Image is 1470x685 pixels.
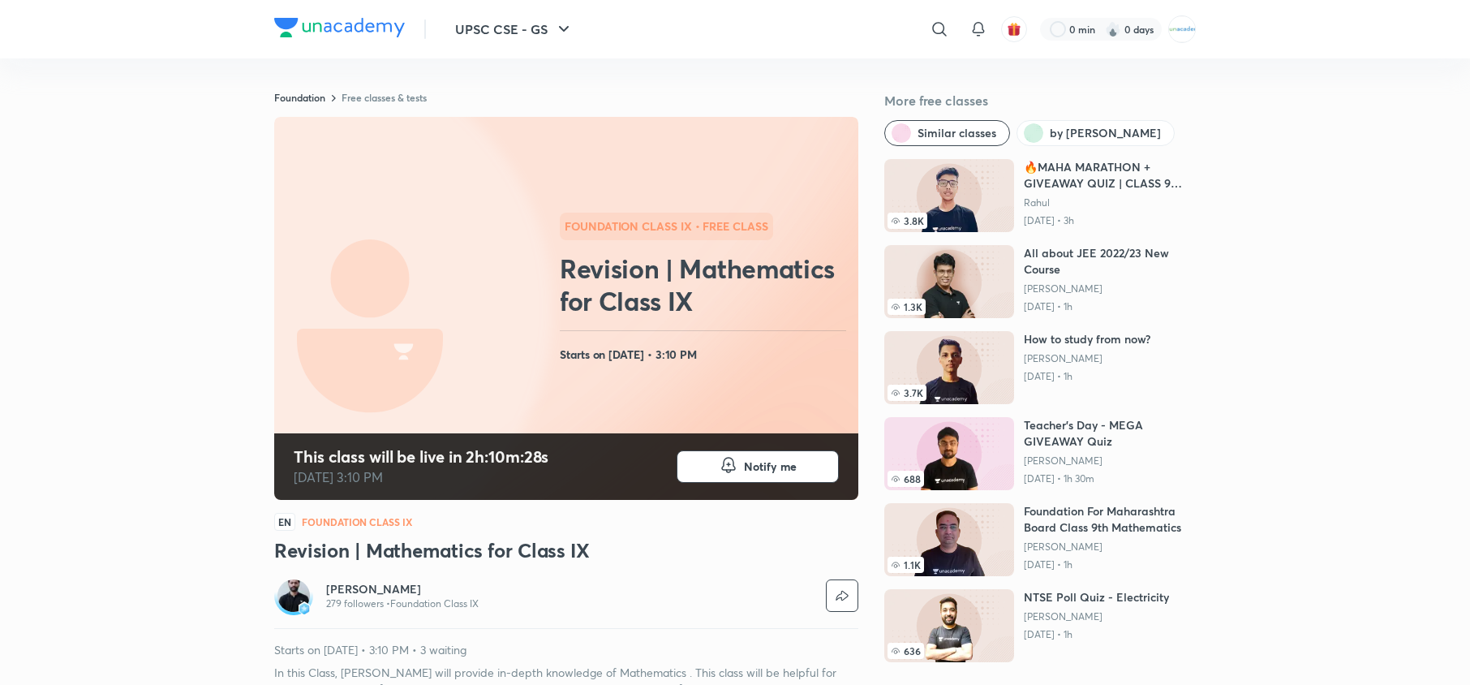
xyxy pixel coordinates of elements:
a: [PERSON_NAME] [1024,610,1169,623]
span: 3.8K [888,213,927,229]
img: avatar [1007,22,1021,37]
a: Avatarbadge [274,576,313,615]
span: 1.3K [888,299,926,315]
a: [PERSON_NAME] [1024,455,1196,467]
p: [DATE] • 3h [1024,214,1196,227]
h4: Starts on [DATE] • 3:10 PM [560,344,852,365]
h2: Revision | Mathematics for Class IX [560,252,852,317]
a: [PERSON_NAME] [1024,282,1196,295]
img: Avatar [277,579,310,612]
img: badge [299,603,310,614]
img: MOHAMMED SHOAIB [1168,15,1196,43]
button: UPSC CSE - GS [445,13,583,45]
h6: How to study from now? [1024,331,1150,347]
a: [PERSON_NAME] [1024,352,1150,365]
h6: 🔥MAHA MARATHON + GIVEAWAY QUIZ | CLASS 9 MATHS IN ONE SHOT | JOIN US [1024,159,1196,192]
p: 279 followers • Foundation Class IX [326,597,479,610]
button: by Kundan Singh [1017,120,1175,146]
h6: Foundation For Maharashtra Board Class 9th Mathematics [1024,503,1196,536]
span: 1.1K [888,557,924,573]
h4: This class will be live in 2h:10m:28s [294,446,548,467]
span: EN [274,513,295,531]
img: Company Logo [274,18,405,37]
img: streak [1105,21,1121,37]
h5: More free classes [884,91,1196,110]
h4: Foundation Class IX [302,517,412,527]
p: [DATE] 3:10 PM [294,467,548,487]
span: 3.7K [888,385,926,401]
a: [PERSON_NAME] [1024,541,1196,554]
h3: Revision | Mathematics for Class IX [274,537,858,563]
span: Notify me [744,459,797,475]
span: by Kundan Singh [1050,125,1161,141]
span: 688 [888,471,924,487]
button: avatar [1001,16,1027,42]
a: Foundation [274,91,325,104]
h6: All about JEE 2022/23 New Course [1024,245,1196,278]
h6: Teacher's Day - MEGA GIVEAWAY Quiz [1024,417,1196,450]
p: [DATE] • 1h [1024,370,1150,383]
p: [DATE] • 1h [1024,300,1196,313]
p: [DATE] • 1h 30m [1024,472,1196,485]
a: Company Logo [274,18,405,41]
a: Free classes & tests [342,91,427,104]
a: [PERSON_NAME] [326,581,479,597]
button: Notify me [677,450,839,483]
p: [DATE] • 1h [1024,558,1196,571]
button: Similar classes [884,120,1010,146]
span: Similar classes [918,125,996,141]
p: [DATE] • 1h [1024,628,1169,641]
a: Rahul [1024,196,1196,209]
p: Starts on [DATE] • 3:10 PM • 3 waiting [274,642,858,658]
span: 636 [888,643,924,659]
h6: NTSE Poll Quiz - Electricity [1024,589,1169,605]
